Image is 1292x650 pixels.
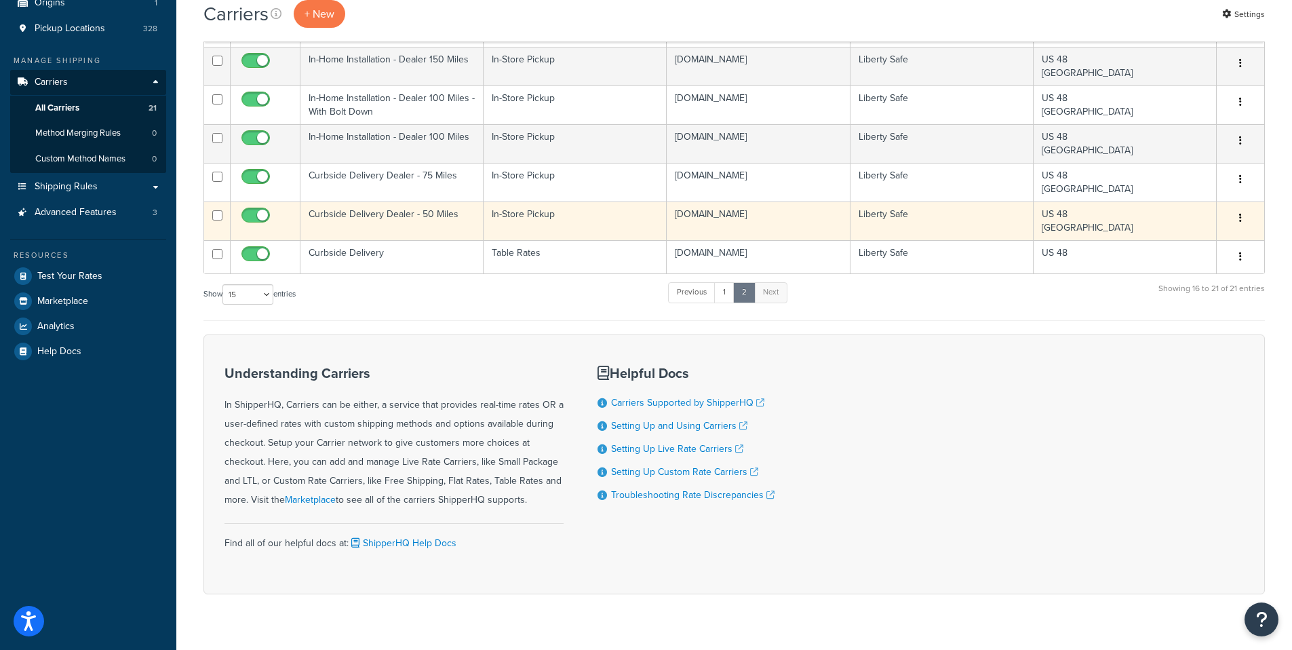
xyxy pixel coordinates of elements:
[611,488,775,502] a: Troubleshooting Rate Discrepancies
[10,16,166,41] a: Pickup Locations 328
[611,442,743,456] a: Setting Up Live Rate Carriers
[285,493,336,507] a: Marketplace
[35,153,125,165] span: Custom Method Names
[850,47,1034,85] td: Liberty Safe
[37,296,88,307] span: Marketplace
[1245,603,1278,636] button: Open Resource Center
[850,85,1034,124] td: Liberty Safe
[35,77,68,88] span: Carriers
[667,85,850,124] td: [DOMAIN_NAME]
[10,96,166,121] a: All Carriers 21
[10,55,166,66] div: Manage Shipping
[1034,124,1217,163] td: US 48 [GEOGRAPHIC_DATA]
[484,85,667,124] td: In-Store Pickup
[10,121,166,146] a: Method Merging Rules 0
[300,85,484,124] td: In-Home Installation - Dealer 100 Miles - With Bolt Down
[224,366,564,510] div: In ShipperHQ, Carriers can be either, a service that provides real-time rates OR a user-defined r...
[10,147,166,172] a: Custom Method Names 0
[850,124,1034,163] td: Liberty Safe
[850,202,1034,240] td: Liberty Safe
[224,523,564,553] div: Find all of our helpful docs at:
[1222,5,1265,24] a: Settings
[1034,202,1217,240] td: US 48 [GEOGRAPHIC_DATA]
[850,163,1034,202] td: Liberty Safe
[37,346,81,358] span: Help Docs
[1034,240,1217,273] td: US 48
[10,250,166,261] div: Resources
[1158,281,1265,310] div: Showing 16 to 21 of 21 entries
[300,124,484,163] td: In-Home Installation - Dealer 100 Miles
[484,202,667,240] td: In-Store Pickup
[10,200,166,225] a: Advanced Features 3
[611,465,758,479] a: Setting Up Custom Rate Carriers
[10,339,166,364] a: Help Docs
[484,163,667,202] td: In-Store Pickup
[10,314,166,339] a: Analytics
[10,200,166,225] li: Advanced Features
[35,181,98,193] span: Shipping Rules
[714,282,735,303] a: 1
[733,282,756,303] a: 2
[10,70,166,173] li: Carriers
[10,289,166,313] a: Marketplace
[153,207,157,218] span: 3
[152,153,157,165] span: 0
[667,163,850,202] td: [DOMAIN_NAME]
[152,128,157,139] span: 0
[300,47,484,85] td: In-Home Installation - Dealer 150 Miles
[222,284,273,305] select: Showentries
[149,102,157,114] span: 21
[598,366,775,381] h3: Helpful Docs
[203,284,296,305] label: Show entries
[10,147,166,172] li: Custom Method Names
[35,102,79,114] span: All Carriers
[10,264,166,288] a: Test Your Rates
[10,96,166,121] li: All Carriers
[667,47,850,85] td: [DOMAIN_NAME]
[300,240,484,273] td: Curbside Delivery
[668,282,716,303] a: Previous
[143,23,157,35] span: 328
[667,124,850,163] td: [DOMAIN_NAME]
[35,23,105,35] span: Pickup Locations
[35,207,117,218] span: Advanced Features
[10,121,166,146] li: Method Merging Rules
[1034,163,1217,202] td: US 48 [GEOGRAPHIC_DATA]
[754,282,787,303] a: Next
[37,271,102,282] span: Test Your Rates
[224,366,564,381] h3: Understanding Carriers
[667,240,850,273] td: [DOMAIN_NAME]
[35,128,121,139] span: Method Merging Rules
[300,202,484,240] td: Curbside Delivery Dealer - 50 Miles
[850,240,1034,273] td: Liberty Safe
[10,16,166,41] li: Pickup Locations
[349,536,456,550] a: ShipperHQ Help Docs
[37,321,75,332] span: Analytics
[10,70,166,95] a: Carriers
[300,163,484,202] td: Curbside Delivery Dealer - 75 Miles
[484,47,667,85] td: In-Store Pickup
[667,202,850,240] td: [DOMAIN_NAME]
[484,240,667,273] td: Table Rates
[611,396,764,410] a: Carriers Supported by ShipperHQ
[484,124,667,163] td: In-Store Pickup
[1034,85,1217,124] td: US 48 [GEOGRAPHIC_DATA]
[611,419,747,433] a: Setting Up and Using Carriers
[1034,47,1217,85] td: US 48 [GEOGRAPHIC_DATA]
[203,1,269,27] h1: Carriers
[10,174,166,199] a: Shipping Rules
